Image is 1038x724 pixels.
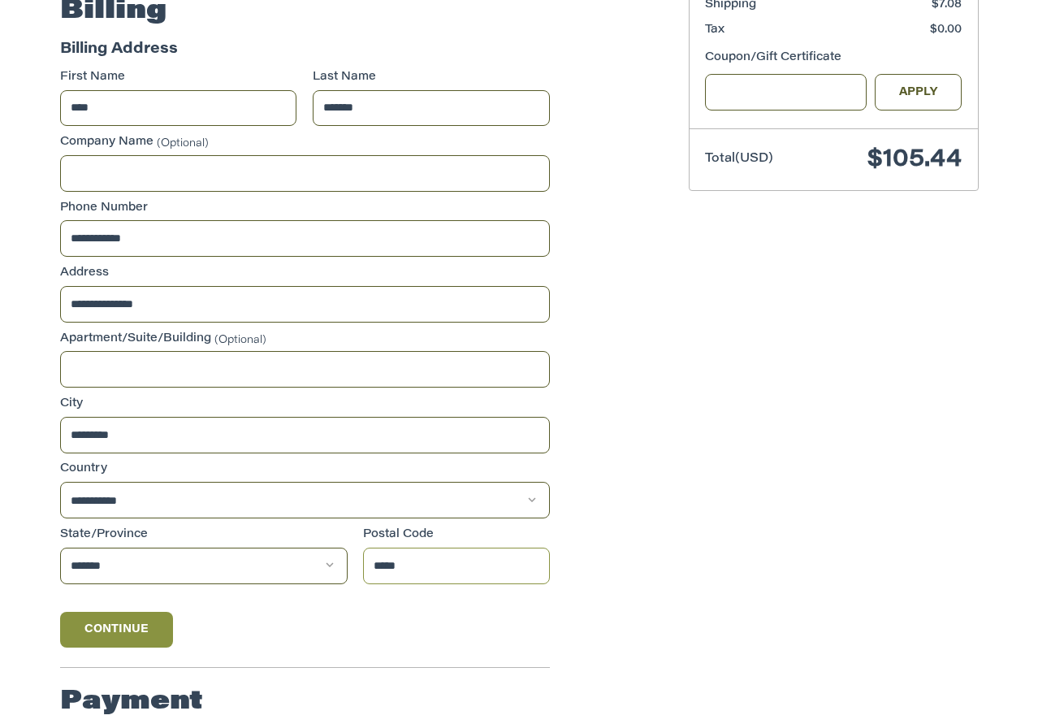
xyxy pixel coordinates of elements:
label: City [60,396,550,413]
label: Last Name [313,69,550,86]
label: Apartment/Suite/Building [60,331,550,348]
small: (Optional) [157,138,209,149]
label: Address [60,265,550,282]
span: Tax [705,24,724,36]
label: Phone Number [60,200,550,217]
button: Apply [875,74,962,111]
button: Continue [60,612,174,648]
span: $105.44 [867,148,962,172]
input: Gift Certificate or Coupon Code [705,74,867,111]
label: Country [60,461,550,478]
h2: Payment [60,686,203,718]
label: State/Province [60,527,348,544]
span: $0.00 [930,24,962,36]
label: Postal Code [363,527,550,544]
span: Total (USD) [705,153,773,165]
small: (Optional) [214,334,266,345]
legend: Billing Address [60,39,178,69]
label: First Name [60,69,297,86]
div: Coupon/Gift Certificate [705,50,962,67]
label: Company Name [60,134,550,151]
